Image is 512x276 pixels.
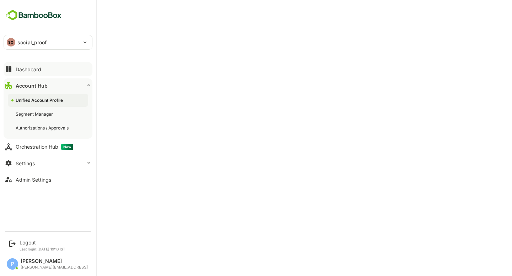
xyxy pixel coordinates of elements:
button: Dashboard [4,62,92,76]
div: Logout [20,239,65,245]
span: New [61,144,73,150]
div: Segment Manager [16,111,54,117]
button: Account Hub [4,78,92,93]
div: Account Hub [16,83,48,89]
button: Settings [4,156,92,170]
img: BambooboxFullLogoMark.5f36c76dfaba33ec1ec1367b70bb1252.svg [4,9,64,22]
div: Orchestration Hub [16,144,73,150]
div: Unified Account Profile [16,97,64,103]
button: Admin Settings [4,172,92,187]
div: SOsocial_proof [4,35,92,49]
p: social_proof [17,39,47,46]
div: Admin Settings [16,177,51,183]
p: Last login: [DATE] 19:16 IST [20,247,65,251]
button: Orchestration HubNew [4,140,92,154]
div: [PERSON_NAME][EMAIL_ADDRESS] [21,265,88,270]
div: SO [7,38,15,46]
div: Dashboard [16,66,41,72]
div: P [7,258,18,270]
div: Settings [16,160,35,166]
div: [PERSON_NAME] [21,258,88,264]
div: Authorizations / Approvals [16,125,70,131]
